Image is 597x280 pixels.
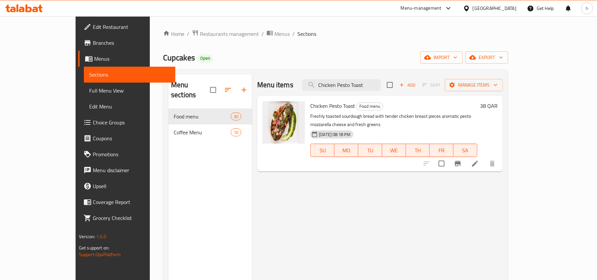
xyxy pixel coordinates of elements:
div: Food menu30 [168,108,252,124]
button: import [420,51,463,64]
span: Get support on: [79,244,109,252]
button: delete [484,156,500,172]
a: Branches [78,35,175,51]
span: Menus [94,55,170,63]
span: Sections [89,71,170,79]
span: Open [198,55,213,61]
li: / [262,30,264,38]
button: Branch-specific-item [450,156,466,172]
span: Promotions [93,150,170,158]
a: Sections [84,67,175,83]
span: Menu disclaimer [93,166,170,174]
span: MO [337,146,356,155]
button: SA [453,144,477,157]
a: Full Menu View [84,83,175,99]
span: Food menu [357,103,383,110]
span: Upsell [93,182,170,190]
span: Edit Menu [89,103,170,110]
p: Freshly toasted sourdough bread with tender chicken breast pieces aromatic pesto mozzarella chees... [310,112,477,129]
a: Grocery Checklist [78,210,175,226]
span: 1.0.0 [96,232,106,241]
span: Select to update [435,157,448,171]
li: / [187,30,189,38]
div: [GEOGRAPHIC_DATA] [473,5,516,12]
button: MO [334,144,358,157]
a: Support.OpsPlatform [79,250,121,259]
h2: Menu items [257,80,293,90]
nav: breadcrumb [163,30,508,38]
span: h [586,5,588,12]
li: / [292,30,295,38]
span: Select section [383,78,397,92]
span: SU [313,146,332,155]
a: Menu disclaimer [78,162,175,178]
button: Manage items [445,79,503,91]
a: Edit menu item [471,160,479,168]
div: Food menu [356,103,383,110]
span: Branches [93,39,170,47]
span: import [426,53,457,62]
span: Version: [79,232,95,241]
span: SA [456,146,475,155]
span: Grocery Checklist [93,214,170,222]
span: WE [385,146,403,155]
button: export [465,51,508,64]
span: TU [361,146,380,155]
button: FR [430,144,453,157]
img: Chicken Pesto Toast [263,101,305,144]
span: 30 [231,113,241,120]
h2: Menu sections [171,80,210,100]
nav: Menu sections [168,106,252,143]
div: items [231,128,241,136]
button: Add [397,80,418,90]
span: Edit Restaurant [93,23,170,31]
h6: 38 QAR [480,101,498,110]
span: Chicken Pesto Toast [310,101,355,111]
span: Add [398,81,416,89]
a: Coverage Report [78,194,175,210]
span: [DATE] 08:18 PM [316,131,353,138]
span: Sections [297,30,316,38]
button: TH [406,144,430,157]
a: Menus [78,51,175,67]
span: Sort sections [220,82,236,98]
div: Coffee Menu10 [168,124,252,140]
a: Promotions [78,146,175,162]
span: TH [409,146,427,155]
button: TU [358,144,382,157]
span: Select section first [418,80,445,90]
input: search [302,79,381,91]
a: Menus [267,30,290,38]
button: Add section [236,82,252,98]
span: FR [432,146,451,155]
span: Food menu [174,112,231,120]
a: Upsell [78,178,175,194]
span: Restaurants management [200,30,259,38]
button: SU [310,144,334,157]
span: 10 [231,129,241,136]
a: Edit Menu [84,99,175,114]
span: Coupons [93,134,170,142]
div: Open [198,54,213,62]
div: items [231,112,241,120]
a: Edit Restaurant [78,19,175,35]
span: Choice Groups [93,118,170,126]
span: Manage items [450,81,498,89]
span: Coverage Report [93,198,170,206]
a: Coupons [78,130,175,146]
button: WE [382,144,406,157]
span: Cupcakes [163,50,195,65]
span: Add item [397,80,418,90]
a: Restaurants management [192,30,259,38]
span: Coffee Menu [174,128,231,136]
a: Choice Groups [78,114,175,130]
span: Full Menu View [89,87,170,95]
span: Menus [274,30,290,38]
div: Menu-management [401,4,442,12]
span: Select all sections [206,83,220,97]
span: export [471,53,503,62]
